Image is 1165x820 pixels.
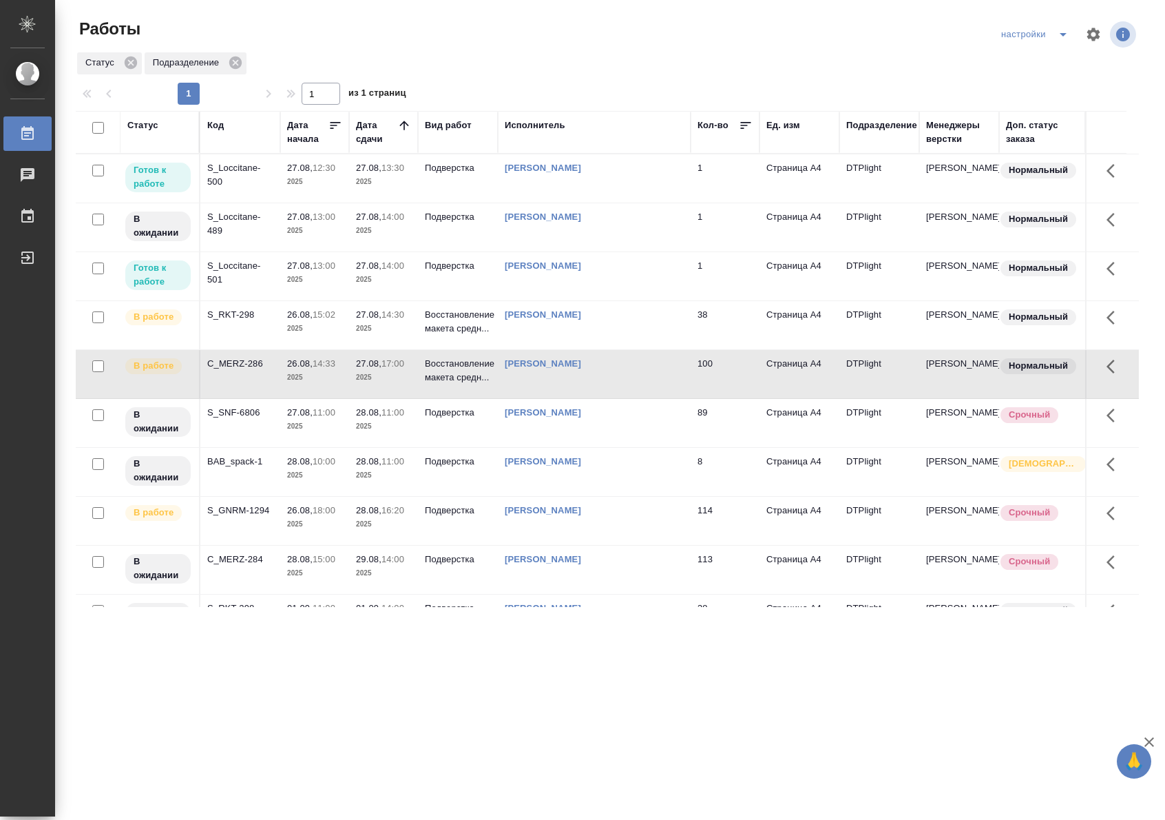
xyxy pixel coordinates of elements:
div: S_GNRM-1294 [207,504,273,517]
td: Страница А4 [759,154,839,203]
p: Готов к работе [134,163,182,191]
p: Восстановление макета средн... [425,308,491,336]
p: Подверстка [425,259,491,273]
p: 2025 [356,371,411,385]
p: 2025 [287,322,342,336]
div: Статус [127,119,158,132]
p: 11:00 [313,407,335,418]
p: [DEMOGRAPHIC_DATA] [1009,457,1078,471]
p: Подверстка [425,553,491,566]
td: Страница А4 [759,399,839,447]
p: 14:30 [381,309,404,320]
p: Подверстка [425,406,491,420]
p: 2025 [287,517,342,531]
div: Исполнитель назначен, приступать к работе пока рано [124,455,192,487]
p: Восстановление макета средн... [425,357,491,385]
p: Срочный [1009,506,1050,520]
p: 12:30 [313,163,335,173]
div: Доп. статус заказа [1006,119,1078,146]
p: 14:00 [381,212,404,222]
p: [PERSON_NAME] [926,161,992,175]
td: Страница А4 [759,350,839,398]
p: 28.08, [287,554,313,564]
div: S_Loccitane-500 [207,161,273,189]
div: Менеджеры верстки [926,119,992,146]
p: 27.08, [287,212,313,222]
p: 2025 [356,517,411,531]
p: [PERSON_NAME] [926,504,992,517]
p: 14:00 [381,260,404,271]
a: [PERSON_NAME] [505,212,581,222]
p: 2025 [356,224,411,238]
p: 2025 [287,371,342,385]
p: В ожидании [134,555,182,582]
p: 16:20 [381,505,404,515]
td: 1 [691,203,759,252]
p: 11:00 [313,603,335,613]
p: 27.08, [287,260,313,271]
p: Подверстка [425,210,491,224]
td: 1 [691,252,759,300]
span: Работы [76,18,140,40]
a: [PERSON_NAME] [505,554,581,564]
span: из 1 страниц [348,85,406,105]
div: Вид работ [425,119,472,132]
p: Подверстка [425,602,491,615]
p: 27.08, [356,358,381,369]
p: [PERSON_NAME] [926,308,992,322]
p: 2025 [356,175,411,189]
p: Подверстка [425,161,491,175]
td: DTPlight [839,252,919,300]
td: DTPlight [839,154,919,203]
button: Здесь прячутся важные кнопки [1098,203,1131,236]
button: 🙏 [1117,744,1151,779]
td: 100 [691,350,759,398]
p: Статус [85,56,119,70]
td: 38 [691,595,759,643]
div: BAB_spack-1 [207,455,273,469]
p: Нормальный [1009,310,1068,324]
td: DTPlight [839,546,919,594]
p: 11:00 [381,456,404,467]
div: C_MERZ-284 [207,553,273,566]
div: Статус [77,52,142,74]
p: 13:00 [313,260,335,271]
a: [PERSON_NAME] [505,260,581,271]
p: 2025 [287,224,342,238]
p: 2025 [356,469,411,482]
p: Подразделение [153,56,224,70]
div: Исполнитель выполняет работу [124,308,192,327]
p: В ожидании [134,604,182,631]
div: Исполнитель выполняет работу [124,357,192,376]
div: Дата начала [287,119,328,146]
div: Подразделение [846,119,917,132]
div: Исполнитель назначен, приступать к работе пока рано [124,406,192,438]
a: [PERSON_NAME] [505,456,581,467]
p: Срочный [1009,408,1050,422]
td: 89 [691,399,759,447]
div: S_Loccitane-489 [207,210,273,238]
p: 26.08, [287,505,313,515]
td: DTPlight [839,497,919,545]
p: 2025 [356,420,411,433]
div: Исполнитель назначен, приступать к работе пока рано [124,210,192,243]
p: [PERSON_NAME] [926,455,992,469]
span: 🙏 [1122,747,1146,776]
div: Исполнитель [505,119,565,132]
div: Код [207,119,224,132]
div: Исполнитель может приступить к работе [124,259,192,291]
td: 38 [691,301,759,349]
p: 13:00 [313,212,335,222]
p: В ожидании [134,408,182,435]
a: [PERSON_NAME] [505,163,581,173]
p: [PERSON_NAME] [926,210,992,224]
p: 11:00 [381,407,404,418]
p: Нормальный [1009,604,1068,617]
p: 14:00 [381,603,404,613]
p: 13:30 [381,163,404,173]
p: 01.09, [356,603,381,613]
p: Нормальный [1009,261,1068,275]
p: 2025 [287,566,342,580]
a: [PERSON_NAME] [505,309,581,320]
p: 28.08, [356,505,381,515]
